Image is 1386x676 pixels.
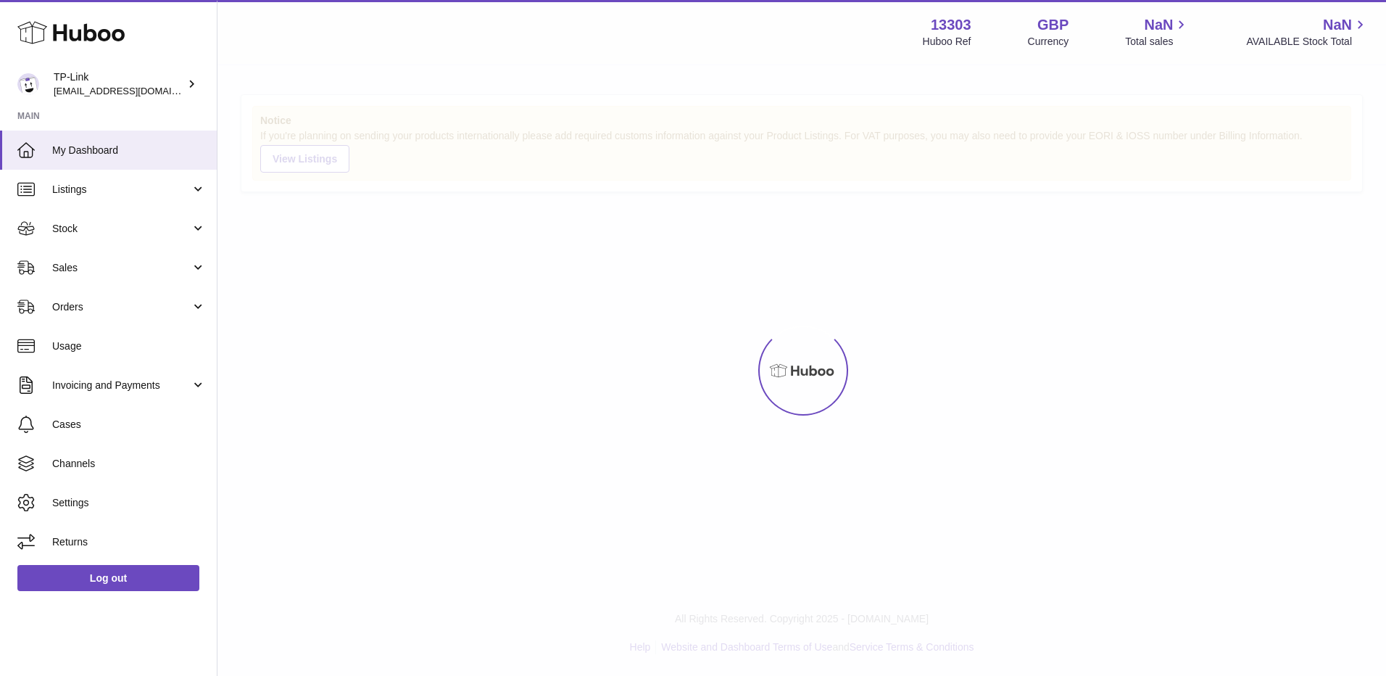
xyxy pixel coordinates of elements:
a: NaN Total sales [1125,15,1190,49]
span: My Dashboard [52,144,206,157]
div: Huboo Ref [923,35,971,49]
span: AVAILABLE Stock Total [1246,35,1369,49]
strong: 13303 [931,15,971,35]
span: Settings [52,496,206,510]
span: [EMAIL_ADDRESS][DOMAIN_NAME] [54,85,213,96]
span: NaN [1144,15,1173,35]
img: gaby.chen@tp-link.com [17,73,39,95]
a: Log out [17,565,199,591]
span: Orders [52,300,191,314]
span: NaN [1323,15,1352,35]
span: Cases [52,418,206,432]
span: Listings [52,183,191,197]
span: Invoicing and Payments [52,379,191,392]
div: TP-Link [54,70,184,98]
a: NaN AVAILABLE Stock Total [1246,15,1369,49]
span: Usage [52,339,206,353]
div: Currency [1028,35,1069,49]
span: Channels [52,457,206,471]
span: Sales [52,261,191,275]
span: Returns [52,535,206,549]
strong: GBP [1037,15,1068,35]
span: Total sales [1125,35,1190,49]
span: Stock [52,222,191,236]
